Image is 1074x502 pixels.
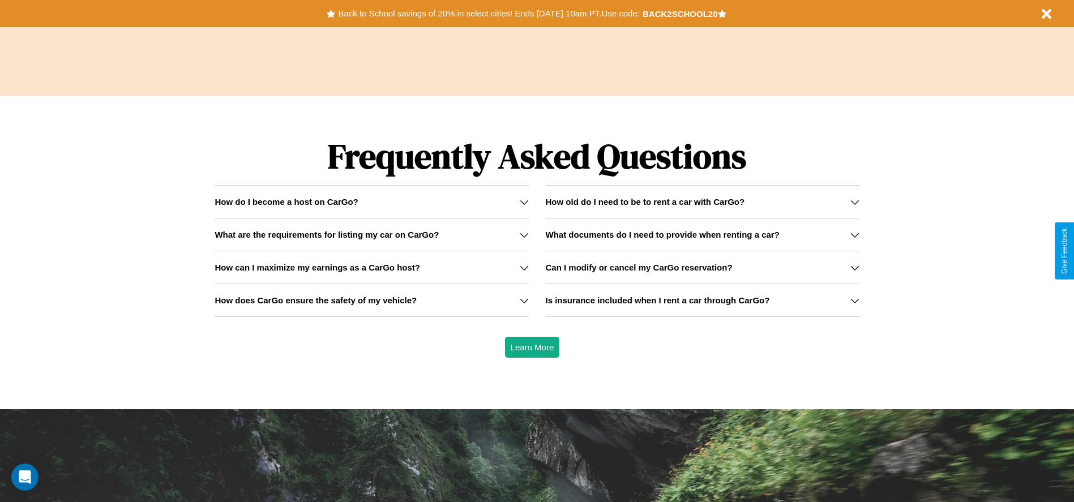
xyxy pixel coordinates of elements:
[215,295,417,305] h3: How does CarGo ensure the safety of my vehicle?
[643,9,718,19] b: BACK2SCHOOL20
[546,295,770,305] h3: Is insurance included when I rent a car through CarGo?
[215,197,358,207] h3: How do I become a host on CarGo?
[215,230,439,239] h3: What are the requirements for listing my car on CarGo?
[1060,228,1068,274] div: Give Feedback
[546,197,745,207] h3: How old do I need to be to rent a car with CarGo?
[215,127,859,185] h1: Frequently Asked Questions
[215,263,420,272] h3: How can I maximize my earnings as a CarGo host?
[546,230,780,239] h3: What documents do I need to provide when renting a car?
[505,337,560,358] button: Learn More
[546,263,733,272] h3: Can I modify or cancel my CarGo reservation?
[335,6,642,22] button: Back to School savings of 20% in select cities! Ends [DATE] 10am PT.Use code:
[11,464,38,491] div: Open Intercom Messenger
